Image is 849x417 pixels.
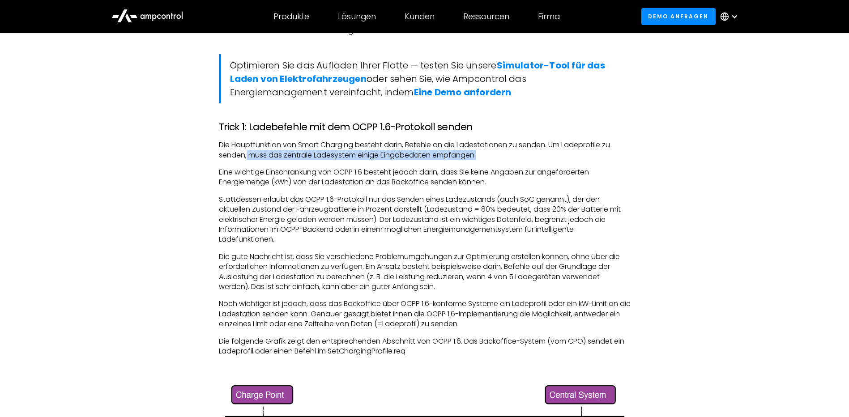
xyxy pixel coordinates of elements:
div: Firma [538,12,560,21]
a: Demo anfragen [641,8,716,25]
p: Die Hauptfunktion von Smart Charging besteht darin, Befehle an die Ladestationen zu senden. Um La... [219,140,631,160]
p: Die folgende Grafik zeigt den entsprechenden Abschnitt von OCPP 1.6. Das Backoffice-System (vom C... [219,336,631,357]
div: Kunden [405,12,435,21]
p: Die gute Nachricht ist, dass Sie verschiedene Problemumgehungen zur Optimierung erstellen können,... [219,252,631,292]
div: Ressourcen [463,12,509,21]
blockquote: Optimieren Sie das Aufladen Ihrer Flotte — testen Sie unsere oder sehen Sie, wie Ampcontrol das E... [219,54,631,103]
div: Produkte [273,12,309,21]
a: Simulator-Tool für das Laden von Elektrofahrzeugen [230,59,605,85]
a: Eine Demo anfordern [414,86,512,98]
p: Noch wichtiger ist jedoch, dass das Backoffice über OCPP 1.6-konforme Systeme ein Ladeprofil oder... [219,299,631,329]
div: Lösungen [338,12,376,21]
p: Stattdessen erlaubt das OCPP 1.6-Protokoll nur das Senden eines Ladezustands (auch SoC genannt), ... [219,195,631,245]
p: Eine wichtige Einschränkung von OCPP 1.6 besteht jedoch darin, dass Sie keine Angaben zur angefor... [219,167,631,187]
h3: Trick 1: Ladebefehle mit dem OCPP 1.6-Protokoll senden [219,121,631,133]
